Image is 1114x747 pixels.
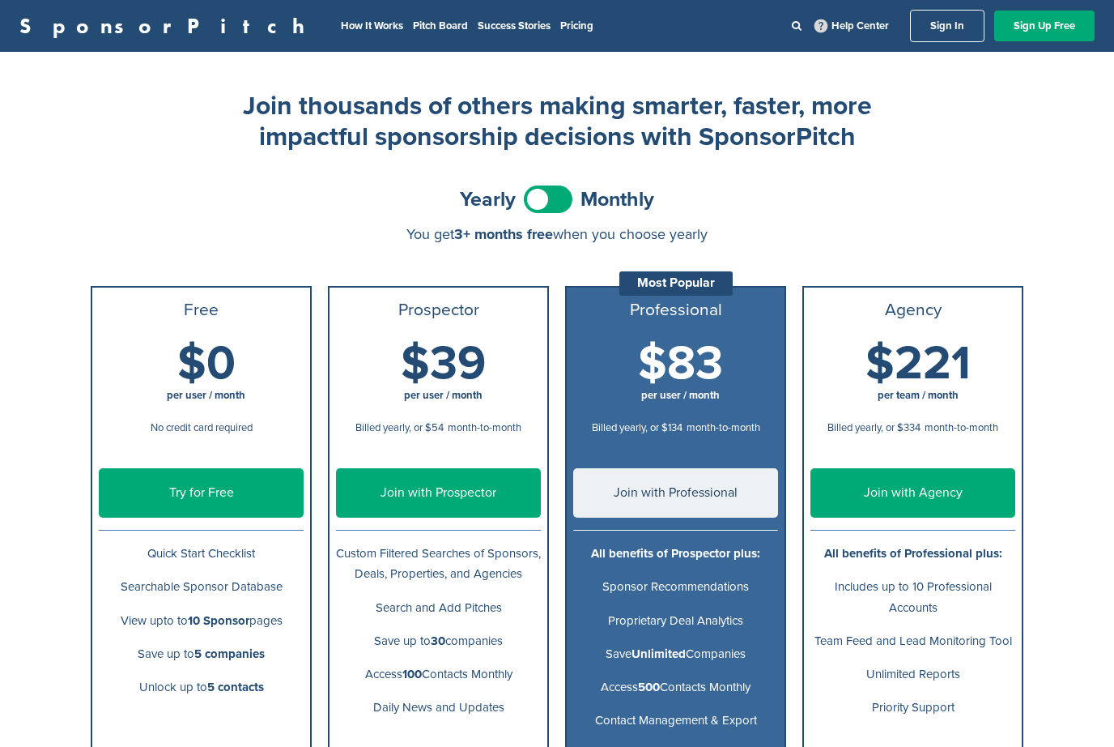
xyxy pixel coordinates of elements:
span: 3+ months free [454,225,553,243]
h3: Prospector [336,301,541,320]
p: Searchable Sponsor Database [99,577,304,597]
a: Join with Agency [810,468,1015,518]
p: Includes up to 10 Professional Accounts [810,577,1015,617]
span: Billed yearly, or $134 [592,421,682,434]
p: Save Companies [573,644,778,664]
a: Sign Up Free [994,11,1095,41]
p: Daily News and Updates [336,698,541,718]
a: Join with Prospector [336,468,541,518]
h2: Join thousands of others making smarter, faster, more impactful sponsorship decisions with Sponso... [233,91,881,153]
a: Sign In [910,10,984,42]
h3: Free [99,301,304,320]
a: SponsorPitch [19,15,315,36]
p: Contact Management & Export [573,711,778,731]
p: Quick Start Checklist [99,544,304,564]
span: $0 [177,335,236,392]
a: Success Stories [478,19,551,32]
p: Access Contacts Monthly [573,677,778,698]
p: Unlimited Reports [810,664,1015,685]
a: Try for Free [99,468,304,518]
p: Save up to [99,644,304,664]
a: Pricing [560,19,593,32]
p: Team Feed and Lead Monitoring Tool [810,631,1015,651]
b: 30 [431,634,445,648]
b: 5 companies [194,647,265,661]
span: month-to-month [448,421,521,434]
span: $83 [638,335,723,392]
span: month-to-month [925,421,998,434]
span: Billed yearly, or $54 [355,421,444,434]
span: $221 [865,335,971,392]
span: $39 [401,335,486,392]
span: No credit card required [151,421,253,434]
p: Access Contacts Monthly [336,664,541,685]
a: Join with Professional [573,468,778,518]
span: Monthly [580,190,654,210]
b: 100 [402,667,422,681]
span: Billed yearly, or $334 [827,421,921,434]
span: per user / month [167,389,245,402]
p: Sponsor Recommendations [573,577,778,597]
p: Custom Filtered Searches of Sponsors, Deals, Properties, and Agencies [336,544,541,584]
p: Save up to companies [336,631,541,651]
span: per team / month [878,389,959,402]
h3: Agency [810,301,1015,320]
span: month-to-month [687,421,760,434]
a: Help Center [811,16,892,36]
b: All benefits of Professional plus: [824,546,1002,561]
p: Search and Add Pitches [336,598,541,618]
p: Unlock up to [99,677,304,698]
b: 500 [638,680,660,694]
p: Proprietary Deal Analytics [573,611,778,631]
h3: Professional [573,301,778,320]
b: Unlimited [631,647,686,661]
div: You get when you choose yearly [91,226,1023,242]
b: All benefits of Prospector plus: [591,546,760,561]
p: View upto to pages [99,611,304,631]
span: Yearly [460,190,516,210]
b: 10 Sponsor [188,613,249,628]
span: per user / month [641,389,720,402]
a: How It Works [341,19,403,32]
div: Most Popular [619,271,733,296]
a: Pitch Board [413,19,468,32]
b: 5 contacts [207,680,264,694]
span: per user / month [404,389,483,402]
p: Priority Support [810,698,1015,718]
